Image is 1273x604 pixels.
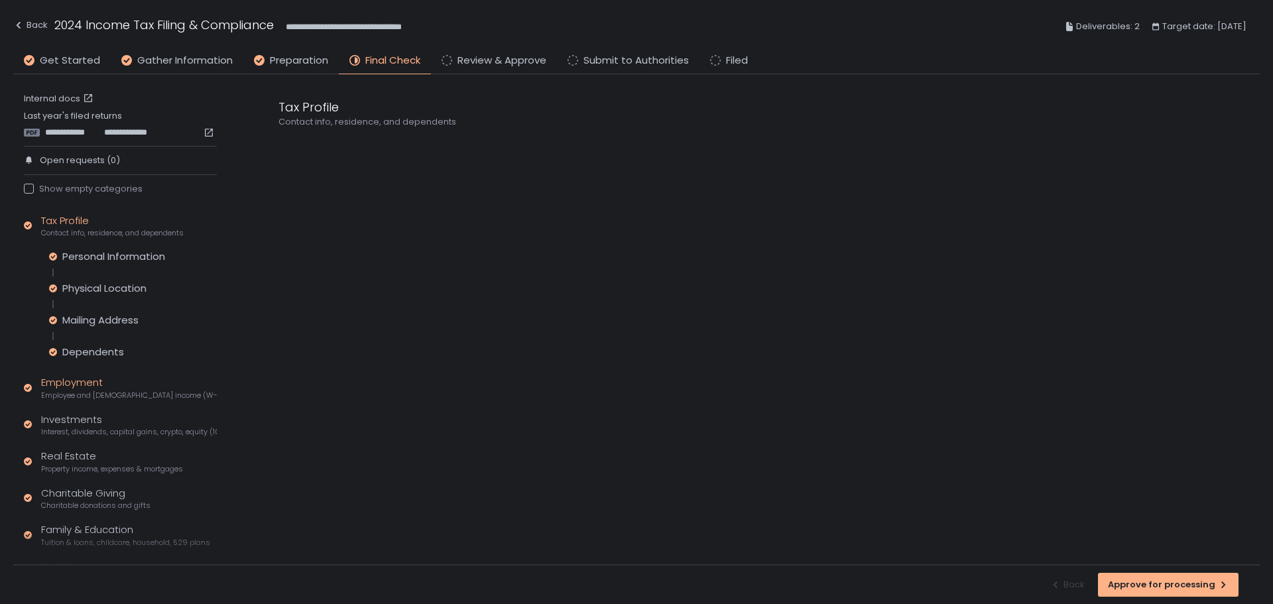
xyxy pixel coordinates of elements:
[457,53,546,68] span: Review & Approve
[1108,579,1229,591] div: Approve for processing
[41,501,151,511] span: Charitable donations and gifts
[41,228,184,238] span: Contact info, residence, and dependents
[54,16,274,34] h1: 2024 Income Tax Filing & Compliance
[62,282,147,295] div: Physical Location
[40,154,120,166] span: Open requests (0)
[278,116,915,128] div: Contact info, residence, and dependents
[41,464,183,474] span: Property income, expenses & mortgages
[41,412,217,438] div: Investments
[41,538,210,548] span: Tuition & loans, childcare, household, 529 plans
[583,53,689,68] span: Submit to Authorities
[137,53,233,68] span: Gather Information
[278,98,915,116] div: Tax Profile
[41,522,210,548] div: Family & Education
[41,449,183,474] div: Real Estate
[24,110,217,138] div: Last year's filed returns
[24,93,96,105] a: Internal docs
[41,486,151,511] div: Charitable Giving
[40,53,100,68] span: Get Started
[41,560,198,585] div: Healthcare
[41,427,217,437] span: Interest, dividends, capital gains, crypto, equity (1099s, K-1s)
[41,375,217,400] div: Employment
[270,53,328,68] span: Preparation
[62,314,139,327] div: Mailing Address
[365,53,420,68] span: Final Check
[726,53,748,68] span: Filed
[1076,19,1140,34] span: Deliverables: 2
[13,16,48,38] button: Back
[41,213,184,239] div: Tax Profile
[1162,19,1246,34] span: Target date: [DATE]
[41,391,217,400] span: Employee and [DEMOGRAPHIC_DATA] income (W-2s)
[13,17,48,33] div: Back
[62,250,165,263] div: Personal Information
[62,345,124,359] div: Dependents
[1098,573,1239,597] button: Approve for processing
